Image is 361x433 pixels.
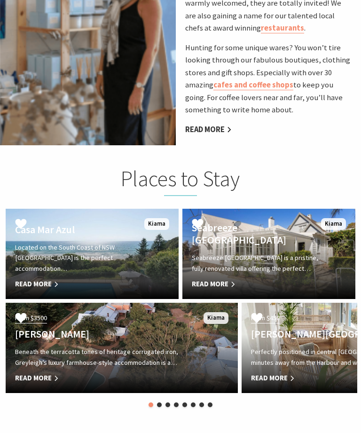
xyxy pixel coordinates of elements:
button: Click to Favourite Greyleigh Kiama [6,303,36,335]
h4: Casa Mar Azul [15,224,143,236]
a: Another Image Used Seabreeze [GEOGRAPHIC_DATA] Seabreeze [GEOGRAPHIC_DATA] is a pristine, fully r... [182,209,355,299]
button: Click to Favourite Allwood Harbour Cottage [242,303,272,335]
p: Beneath the terracotta tones of heritage corrugated iron, Greyleigh’s luxury farmhouse-style acco... [15,346,194,368]
button: Click to Favourite Seabreeze Luxury Beach House [182,209,213,241]
h2: Places to Stay [34,166,327,196]
a: restaurants [261,23,304,33]
button: 1 of 6 [149,402,153,407]
p: Located on the South Coast of NSW [GEOGRAPHIC_DATA] is the perfect accommodation… [15,242,143,274]
span: Kiama [204,312,228,324]
h4: Seabreeze [GEOGRAPHIC_DATA] [192,222,320,246]
a: Another Image Used Casa Mar Azul Located on the South Coast of NSW [GEOGRAPHIC_DATA] is the perfe... [6,209,179,299]
span: Read More [15,372,194,384]
span: Read More [192,278,320,290]
p: Hunting for some unique wares? You won’t tire looking through our fabulous boutiques, clothing st... [185,42,352,117]
a: Read More [185,125,232,135]
span: Read More [15,278,143,290]
a: From $3500 [PERSON_NAME] Beneath the terracotta tones of heritage corrugated iron, Greyleigh’s lu... [6,303,238,393]
button: 4 of 6 [174,402,179,407]
button: Click to Favourite Casa Mar Azul [6,209,36,241]
span: Kiama [321,218,346,230]
button: 8 of 6 [208,402,212,407]
h4: [PERSON_NAME] [15,328,194,340]
button: 3 of 6 [165,402,170,407]
a: cafes and coffee shops [213,80,293,90]
button: 6 of 6 [191,402,196,407]
span: Kiama [144,218,169,230]
button: 5 of 6 [182,402,187,407]
button: 7 of 6 [199,402,204,407]
button: 2 of 6 [157,402,162,407]
p: Seabreeze [GEOGRAPHIC_DATA] is a pristine, fully renovated villa offering the perfect… [192,252,320,274]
